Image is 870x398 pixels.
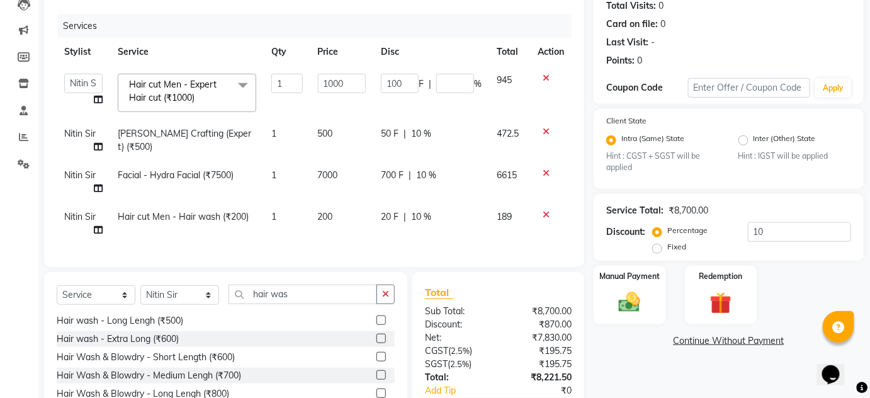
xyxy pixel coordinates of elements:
div: Card on file: [606,18,658,31]
div: ₹870.00 [498,318,581,331]
div: ₹195.75 [498,344,581,358]
div: 0 [637,54,642,67]
th: Service [110,38,264,66]
div: ₹8,700.00 [498,305,581,318]
span: 945 [497,74,512,86]
button: Apply [815,79,851,98]
div: ₹8,221.50 [498,371,581,384]
div: ₹195.75 [498,358,581,371]
input: Enter Offer / Coupon Code [688,78,811,98]
div: Net: [415,331,499,344]
span: 200 [318,211,333,222]
span: Facial - Hydra Facial (₹7500) [118,169,234,181]
div: Hair Wash & Blowdry - Medium Lengh (₹700) [57,369,241,382]
div: 0 [660,18,665,31]
label: Inter (Other) State [754,133,816,148]
span: 700 F [381,169,404,182]
a: Add Tip [415,384,512,397]
span: 472.5 [497,128,519,139]
div: ( ) [415,358,499,371]
span: 1 [271,128,276,139]
div: Coupon Code [606,81,688,94]
div: Sub Total: [415,305,499,318]
span: 7000 [318,169,338,181]
span: 50 F [381,127,398,140]
iframe: chat widget [817,348,857,385]
span: | [409,169,411,182]
label: Redemption [699,271,743,282]
div: Hair Wash & Blowdry - Short Length (₹600) [57,351,235,364]
div: Hair wash - Extra Long (₹600) [57,333,179,346]
img: _gift.svg [703,290,738,317]
span: F [419,77,424,91]
span: Nitin Sir [64,211,96,222]
th: Stylist [57,38,110,66]
th: Qty [264,38,310,66]
th: Total [489,38,530,66]
th: Price [310,38,374,66]
span: 189 [497,211,512,222]
div: Service Total: [606,204,664,217]
div: ₹8,700.00 [669,204,708,217]
label: Intra (Same) State [621,133,684,148]
span: 10 % [416,169,436,182]
div: Services [58,14,581,38]
a: x [195,92,200,103]
th: Action [530,38,572,66]
small: Hint : IGST will be applied [738,151,852,162]
span: SGST [425,358,448,370]
span: | [404,127,406,140]
input: Search or Scan [229,285,377,304]
div: Last Visit: [606,36,648,49]
th: Disc [373,38,489,66]
span: | [404,210,406,224]
label: Manual Payment [599,271,660,282]
span: 6615 [497,169,517,181]
span: | [429,77,431,91]
span: 2.5% [451,346,470,356]
span: [PERSON_NAME] Crafting (Expert) (₹500) [118,128,251,152]
div: ( ) [415,344,499,358]
a: Continue Without Payment [596,334,861,348]
div: Total: [415,371,499,384]
span: % [474,77,482,91]
div: Discount: [415,318,499,331]
span: 10 % [411,210,431,224]
span: 500 [318,128,333,139]
span: 1 [271,211,276,222]
label: Fixed [667,241,686,253]
span: 10 % [411,127,431,140]
span: CGST [425,345,448,356]
div: Points: [606,54,635,67]
span: 2.5% [450,359,469,369]
div: Discount: [606,225,645,239]
small: Hint : CGST + SGST will be applied [606,151,720,174]
span: Total [425,286,454,299]
img: _cash.svg [612,290,647,315]
label: Client State [606,115,647,127]
span: Hair cut Men - Expert Hair cut (₹1000) [129,79,217,103]
span: Nitin Sir [64,128,96,139]
span: Nitin Sir [64,169,96,181]
span: 1 [271,169,276,181]
span: Hair cut Men - Hair wash (₹200) [118,211,249,222]
label: Percentage [667,225,708,236]
div: Hair wash - Long Lengh (₹500) [57,314,183,327]
div: ₹7,830.00 [498,331,581,344]
span: 20 F [381,210,398,224]
div: - [651,36,655,49]
div: ₹0 [512,384,581,397]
